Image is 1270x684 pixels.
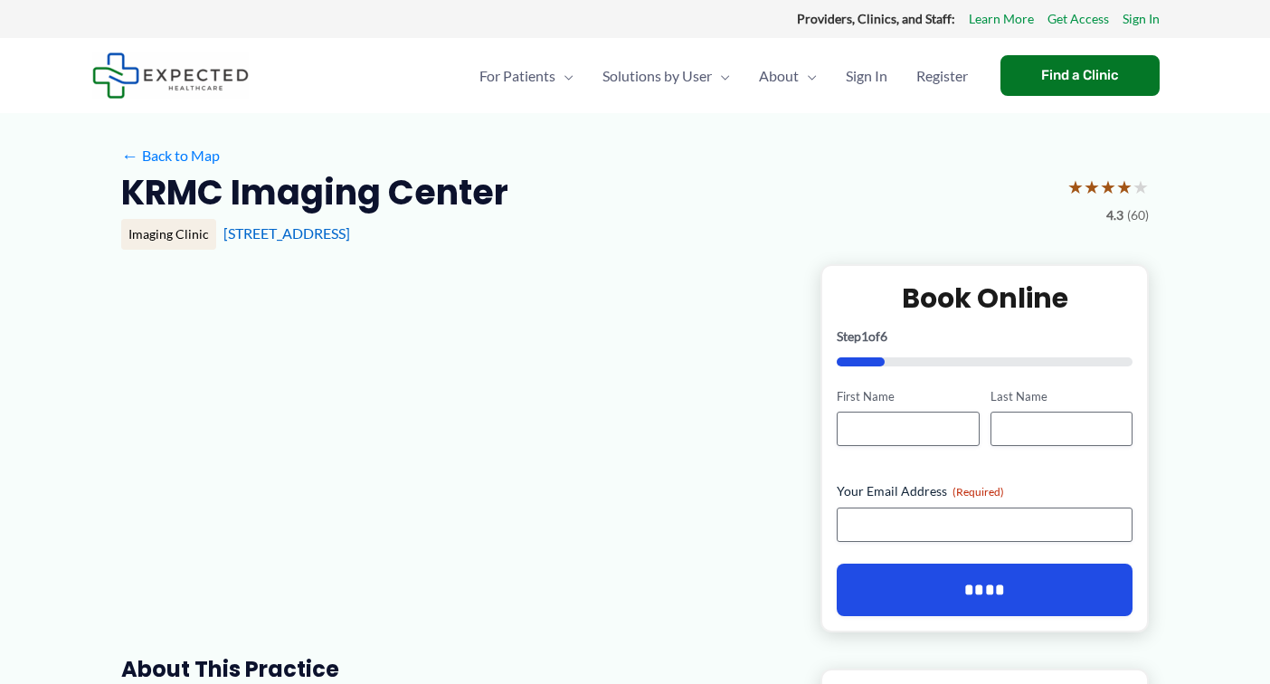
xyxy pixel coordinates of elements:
h3: About this practice [121,655,791,683]
label: First Name [837,388,979,405]
a: Solutions by UserMenu Toggle [588,44,744,108]
span: Sign In [846,44,887,108]
div: Imaging Clinic [121,219,216,250]
span: 4.3 [1106,204,1123,227]
span: For Patients [479,44,555,108]
nav: Primary Site Navigation [465,44,982,108]
span: Menu Toggle [712,44,730,108]
a: Register [902,44,982,108]
span: Menu Toggle [799,44,817,108]
strong: Providers, Clinics, and Staff: [797,11,955,26]
span: ← [121,147,138,164]
a: ←Back to Map [121,142,220,169]
a: Learn More [969,7,1034,31]
span: Solutions by User [602,44,712,108]
p: Step of [837,330,1133,343]
span: (60) [1127,204,1149,227]
a: Find a Clinic [1000,55,1160,96]
a: For PatientsMenu Toggle [465,44,588,108]
span: ★ [1067,170,1084,204]
a: AboutMenu Toggle [744,44,831,108]
label: Last Name [990,388,1133,405]
span: Register [916,44,968,108]
a: [STREET_ADDRESS] [223,224,350,242]
span: 1 [861,328,868,344]
span: ★ [1116,170,1133,204]
h2: Book Online [837,280,1133,316]
h2: KRMC Imaging Center [121,170,508,214]
span: ★ [1084,170,1100,204]
span: ★ [1100,170,1116,204]
a: Get Access [1047,7,1109,31]
img: Expected Healthcare Logo - side, dark font, small [92,52,249,99]
a: Sign In [831,44,902,108]
span: ★ [1133,170,1149,204]
label: Your Email Address [837,482,1133,500]
span: Menu Toggle [555,44,573,108]
span: 6 [880,328,887,344]
span: About [759,44,799,108]
span: (Required) [952,485,1004,499]
a: Sign In [1123,7,1160,31]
